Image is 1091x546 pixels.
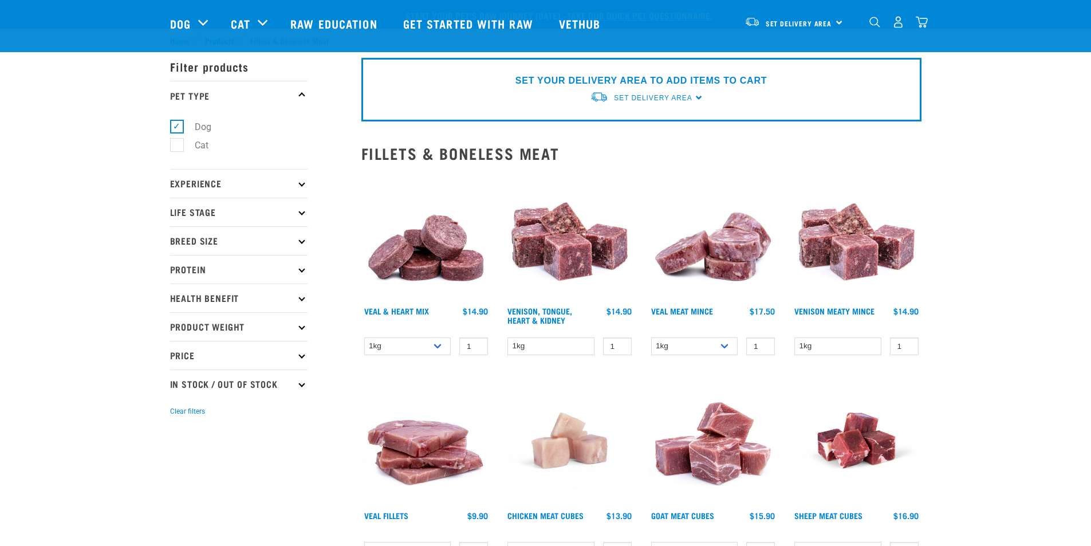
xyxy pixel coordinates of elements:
[745,17,760,27] img: van-moving.png
[606,511,632,520] div: $13.90
[392,1,548,46] a: Get started with Raw
[170,52,308,81] p: Filter products
[614,94,692,102] span: Set Delivery Area
[176,120,216,134] label: Dog
[507,309,572,322] a: Venison, Tongue, Heart & Kidney
[892,16,904,28] img: user.png
[603,337,632,355] input: 1
[794,309,875,313] a: Venison Meaty Mince
[279,1,391,46] a: Raw Education
[890,337,919,355] input: 1
[361,376,491,506] img: Stack Of Raw Veal Fillets
[170,341,308,370] p: Price
[606,307,632,316] div: $14.90
[791,376,921,506] img: Sheep Meat
[170,169,308,198] p: Experience
[648,376,778,506] img: 1184 Wild Goat Meat Cubes Boneless 01
[893,307,919,316] div: $14.90
[651,513,714,517] a: Goat Meat Cubes
[651,309,713,313] a: Veal Meat Mince
[364,513,408,517] a: Veal Fillets
[505,376,635,506] img: Chicken meat
[746,337,775,355] input: 1
[170,370,308,398] p: In Stock / Out Of Stock
[515,74,767,88] p: SET YOUR DELIVERY AREA TO ADD ITEMS TO CART
[176,138,213,152] label: Cat
[170,406,205,417] button: Clear filters
[507,513,584,517] a: Chicken Meat Cubes
[794,513,862,517] a: Sheep Meat Cubes
[590,91,608,103] img: van-moving.png
[231,15,250,32] a: Cat
[170,226,308,255] p: Breed Size
[361,171,491,301] img: 1152 Veal Heart Medallions 01
[766,21,832,25] span: Set Delivery Area
[791,171,921,301] img: 1117 Venison Meat Mince 01
[170,81,308,109] p: Pet Type
[750,307,775,316] div: $17.50
[459,337,488,355] input: 1
[170,312,308,341] p: Product Weight
[364,309,429,313] a: Veal & Heart Mix
[505,171,635,301] img: Pile Of Cubed Venison Tongue Mix For Pets
[463,307,488,316] div: $14.90
[648,171,778,301] img: 1160 Veal Meat Mince Medallions 01
[750,511,775,520] div: $15.90
[893,511,919,520] div: $16.90
[170,15,191,32] a: Dog
[170,255,308,284] p: Protein
[170,284,308,312] p: Health Benefit
[916,16,928,28] img: home-icon@2x.png
[548,1,615,46] a: Vethub
[170,198,308,226] p: Life Stage
[361,144,921,162] h2: Fillets & Boneless Meat
[869,17,880,28] img: home-icon-1@2x.png
[467,511,488,520] div: $9.90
